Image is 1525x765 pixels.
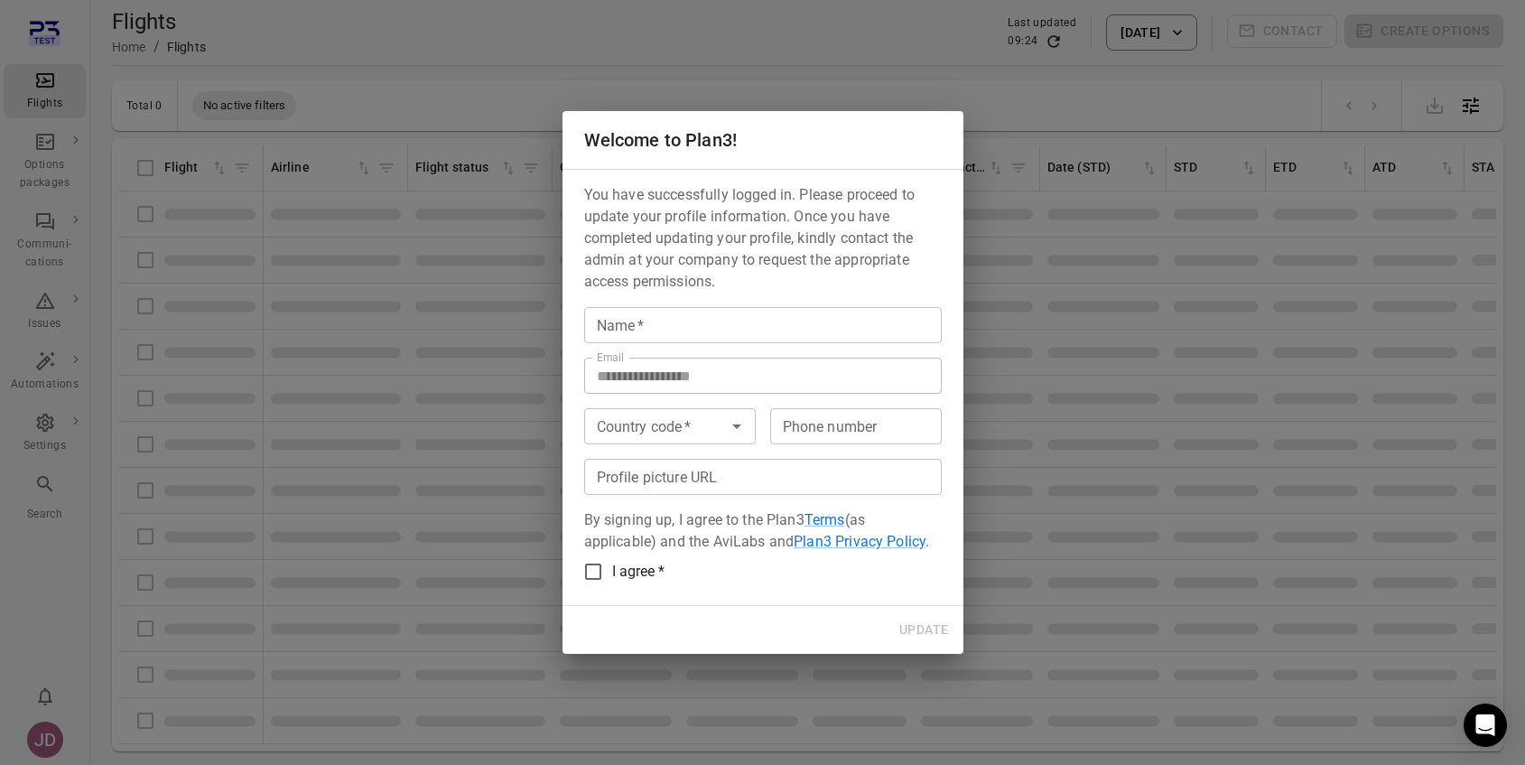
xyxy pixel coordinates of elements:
a: Terms [804,511,845,528]
p: By signing up, I agree to the Plan3 (as applicable) and the AviLabs and . [584,509,942,553]
button: Open [724,414,749,439]
a: Plan3 Privacy Policy [794,533,925,550]
label: Email [597,350,625,365]
p: You have successfully logged in. Please proceed to update your profile information. Once you have... [584,184,942,293]
span: I agree [612,563,656,580]
h2: Welcome to Plan3! [563,111,963,169]
div: Open Intercom Messenger [1464,704,1507,747]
